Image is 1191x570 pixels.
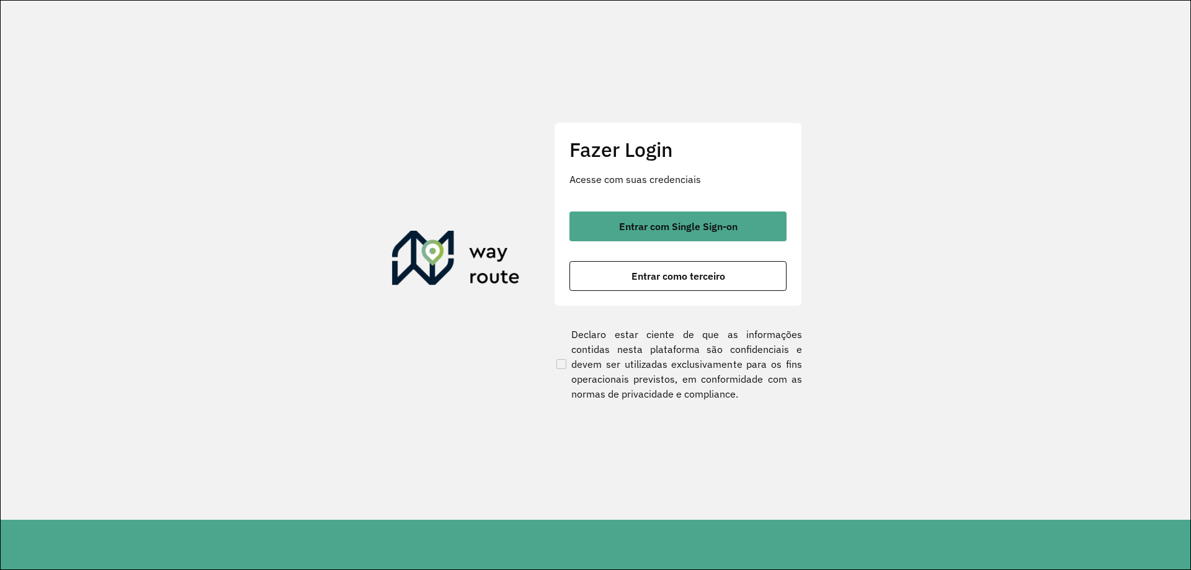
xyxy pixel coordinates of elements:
span: Entrar com Single Sign-on [619,221,738,231]
span: Entrar como terceiro [631,271,725,281]
p: Acesse com suas credenciais [569,172,787,187]
label: Declaro estar ciente de que as informações contidas nesta plataforma são confidenciais e devem se... [554,327,802,401]
img: Roteirizador AmbevTech [392,231,520,290]
button: button [569,261,787,291]
button: button [569,212,787,241]
h2: Fazer Login [569,138,787,161]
